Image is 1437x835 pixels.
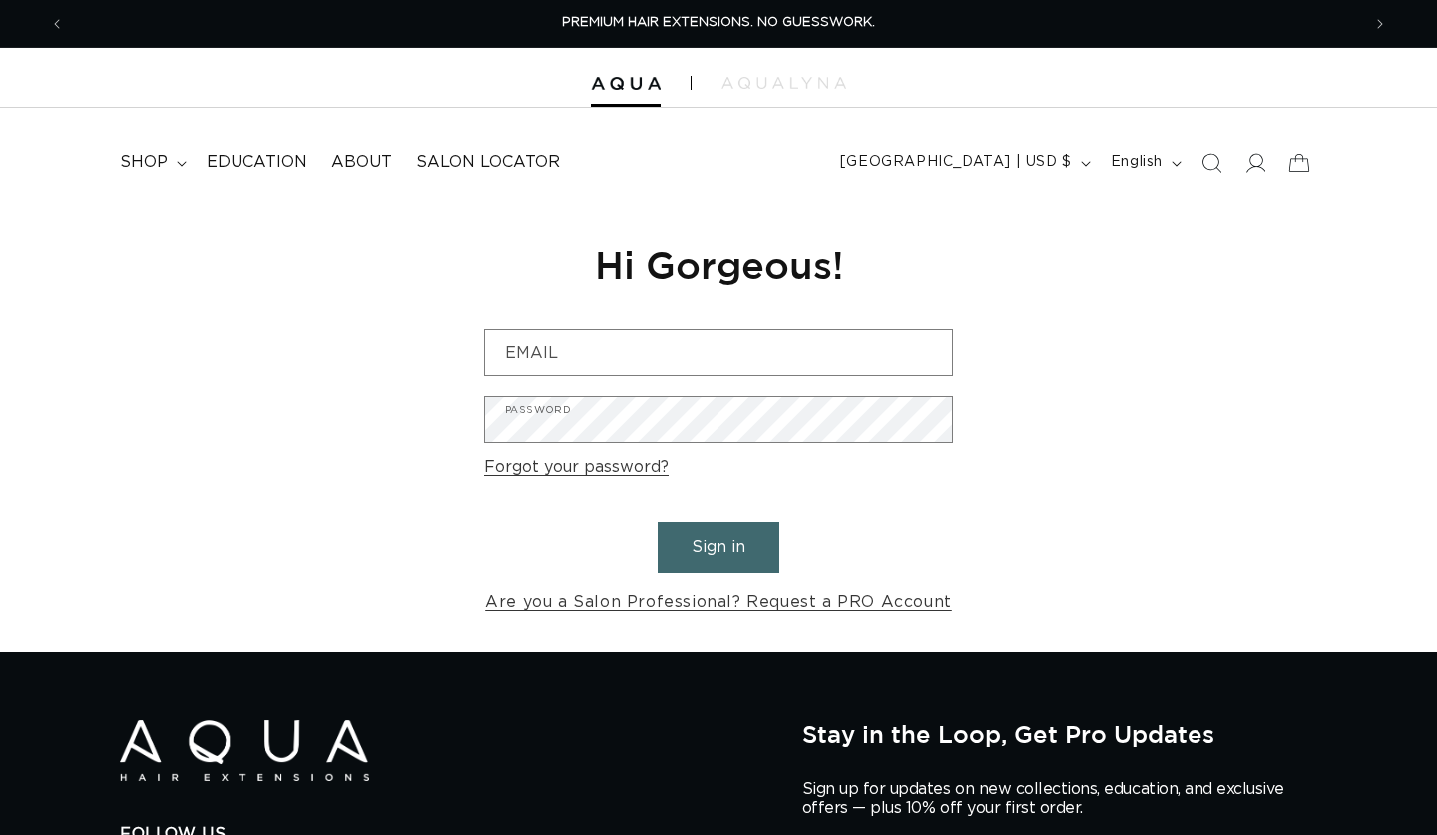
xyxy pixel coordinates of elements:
[484,240,953,289] h1: Hi Gorgeous!
[404,140,572,185] a: Salon Locator
[484,453,669,482] a: Forgot your password?
[207,152,307,173] span: Education
[195,140,319,185] a: Education
[485,588,952,617] a: Are you a Salon Professional? Request a PRO Account
[120,152,168,173] span: shop
[802,720,1317,748] h2: Stay in the Loop, Get Pro Updates
[840,152,1072,173] span: [GEOGRAPHIC_DATA] | USD $
[591,77,661,91] img: Aqua Hair Extensions
[828,144,1099,182] button: [GEOGRAPHIC_DATA] | USD $
[562,16,875,29] span: PREMIUM HAIR EXTENSIONS. NO GUESSWORK.
[658,522,779,573] button: Sign in
[35,5,79,43] button: Previous announcement
[1358,5,1402,43] button: Next announcement
[120,720,369,781] img: Aqua Hair Extensions
[1099,144,1190,182] button: English
[331,152,392,173] span: About
[1111,152,1163,173] span: English
[802,780,1301,818] p: Sign up for updates on new collections, education, and exclusive offers — plus 10% off your first...
[721,77,846,89] img: aqualyna.com
[485,330,952,375] input: Email
[319,140,404,185] a: About
[416,152,560,173] span: Salon Locator
[108,140,195,185] summary: shop
[1190,141,1233,185] summary: Search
